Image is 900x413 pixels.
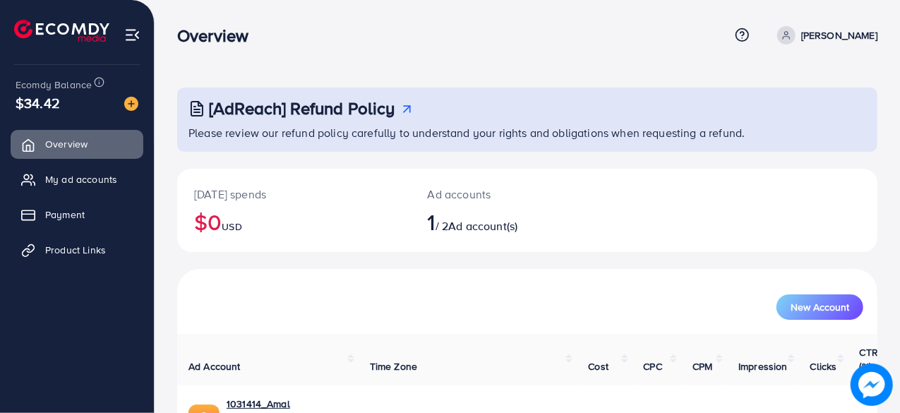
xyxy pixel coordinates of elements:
[370,359,417,373] span: Time Zone
[428,205,436,238] span: 1
[860,345,878,373] span: CTR (%)
[45,243,106,257] span: Product Links
[45,137,88,151] span: Overview
[428,208,569,235] h2: / 2
[16,78,92,92] span: Ecomdy Balance
[692,359,712,373] span: CPM
[177,25,260,46] h3: Overview
[194,208,394,235] h2: $0
[45,172,117,186] span: My ad accounts
[124,97,138,111] img: image
[188,124,869,141] p: Please review our refund policy carefully to understand your rights and obligations when requesti...
[588,359,608,373] span: Cost
[448,218,517,234] span: Ad account(s)
[772,26,877,44] a: [PERSON_NAME]
[14,20,109,42] img: logo
[222,220,241,234] span: USD
[11,130,143,158] a: Overview
[428,186,569,203] p: Ad accounts
[16,92,60,113] span: $34.42
[791,302,849,312] span: New Account
[11,200,143,229] a: Payment
[11,165,143,193] a: My ad accounts
[188,359,241,373] span: Ad Account
[851,364,893,406] img: image
[644,359,662,373] span: CPC
[810,359,837,373] span: Clicks
[194,186,394,203] p: [DATE] spends
[738,359,788,373] span: Impression
[209,98,395,119] h3: [AdReach] Refund Policy
[776,294,863,320] button: New Account
[45,208,85,222] span: Payment
[11,236,143,264] a: Product Links
[801,27,877,44] p: [PERSON_NAME]
[124,27,140,43] img: menu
